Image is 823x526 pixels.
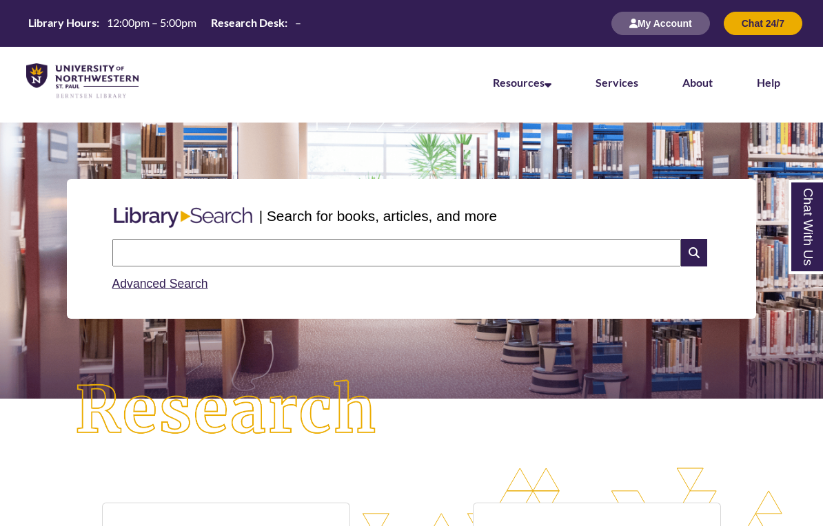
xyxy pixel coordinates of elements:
[112,277,208,291] a: Advanced Search
[757,76,780,89] a: Help
[107,202,259,233] img: Libary Search
[681,239,707,266] i: Search
[23,15,307,30] table: Hours Today
[23,15,101,30] th: Library Hours:
[724,17,802,29] a: Chat 24/7
[259,205,497,227] p: | Search for books, articles, and more
[26,63,139,99] img: UNWSP Library Logo
[611,17,710,29] a: My Account
[724,12,802,35] button: Chat 24/7
[682,76,713,89] a: About
[107,16,196,29] span: 12:00pm – 5:00pm
[205,15,289,30] th: Research Desk:
[23,15,307,32] a: Hours Today
[611,12,710,35] button: My Account
[596,76,638,89] a: Services
[41,346,411,475] img: Research
[493,76,551,89] a: Resources
[295,16,301,29] span: –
